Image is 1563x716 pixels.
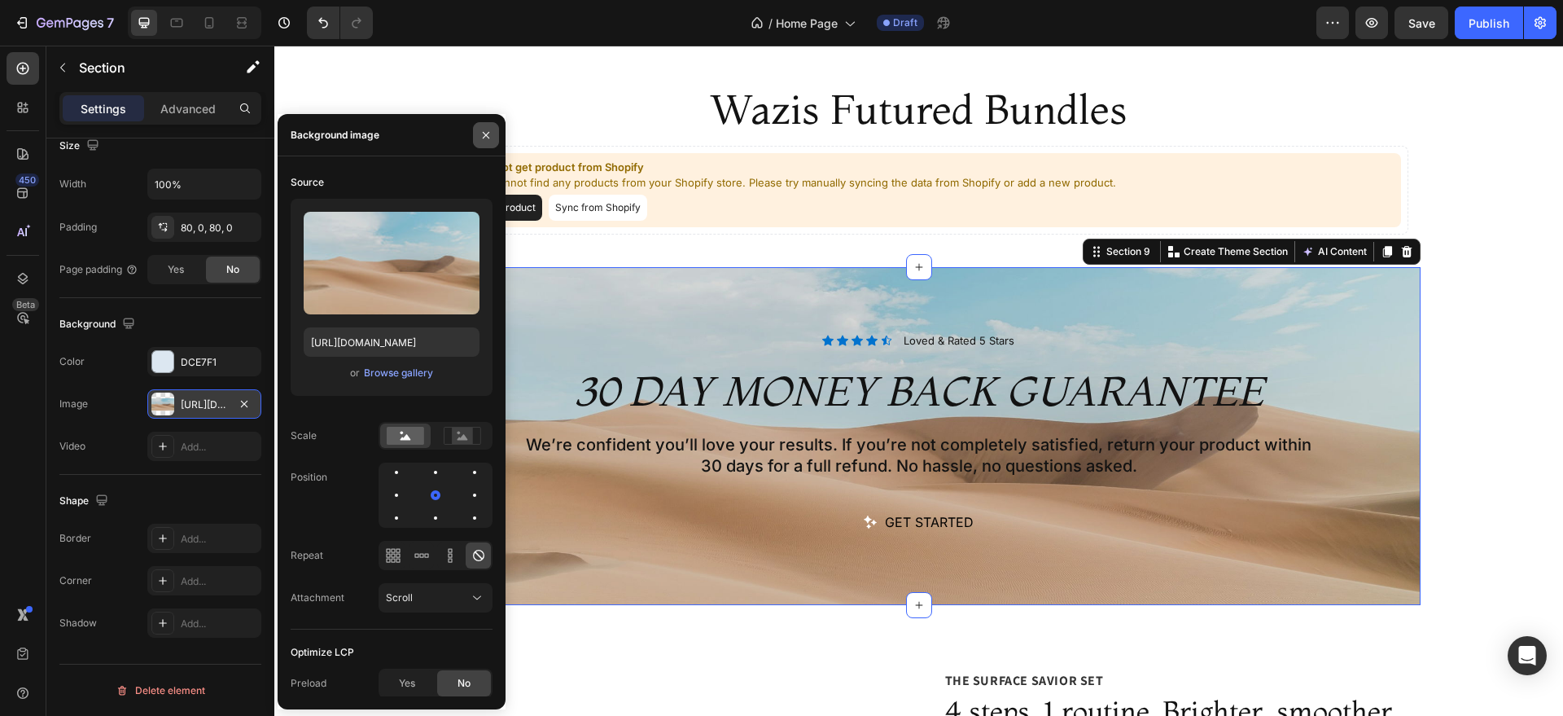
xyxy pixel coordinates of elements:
div: 80, 0, 80, 0 [181,221,257,235]
div: Get started [611,470,699,483]
div: Add... [181,617,257,631]
div: Beta [12,298,39,311]
div: Add... [181,574,257,589]
span: Yes [168,262,184,277]
div: Attachment [291,591,344,605]
iframe: Design area [274,46,1563,716]
button: Publish [1455,7,1523,39]
div: Padding [59,220,97,235]
div: Page padding [59,262,138,277]
div: Open Intercom Messenger [1508,636,1547,675]
button: Save [1394,7,1448,39]
p: Create Theme Section [909,199,1014,213]
button: Browse gallery [363,365,434,381]
div: Background [59,314,138,336]
span: Yes [399,676,415,691]
div: Border [59,531,91,546]
div: Preload [291,676,326,691]
button: Delete element [59,678,261,704]
div: Undo/Redo [307,7,373,39]
input: https://example.com/image.jpg [304,327,479,357]
button: 7 [7,7,121,39]
p: 30 days for a full refund. No hassle, no questions asked. [145,410,1145,431]
input: Auto [148,169,260,199]
span: Save [1408,16,1435,30]
span: / [768,15,773,32]
span: Home Page [776,15,838,32]
div: Shadow [59,616,97,630]
h2: 30 day Money back guarantee [143,323,1146,367]
span: Draft [893,15,917,30]
p: We’re confident you’ll love your results. If you’re not completely satisfied, return your product... [145,389,1145,410]
p: 7 [107,13,114,33]
div: 450 [15,174,39,187]
div: Add... [181,532,257,547]
div: Publish [1469,15,1509,32]
div: Delete element [116,681,205,701]
span: Scroll [386,591,413,604]
div: Corner [59,573,92,588]
span: or [350,363,360,383]
div: Optimize LCP [291,645,354,660]
div: Shape [59,490,112,512]
div: Add... [181,440,257,455]
div: [URL][DOMAIN_NAME] [181,398,228,412]
div: Background image [291,128,379,143]
div: Position [291,470,327,485]
p: The Surface Savior Set [671,626,1132,644]
p: Section [79,58,212,77]
div: DCE7F1 [181,355,257,370]
div: Image [59,397,88,411]
div: Source [291,175,324,190]
button: Scroll [379,583,493,613]
div: Repeat [291,548,323,563]
div: Width [59,177,86,191]
div: Color [59,354,85,369]
span: No [458,676,471,691]
img: preview-image [304,212,479,314]
button: Get started [543,459,746,494]
div: Size [59,135,103,157]
button: AI Content [1024,196,1096,216]
p: Advanced [160,100,216,117]
div: Section 9 [829,199,879,213]
p: Settings [81,100,126,117]
p: Loved & Rated 5 Stars [629,288,740,302]
button: Sync from Shopify [274,149,373,175]
div: Scale [291,428,317,443]
div: Browse gallery [364,366,433,380]
span: No [226,262,239,277]
div: Video [59,439,85,454]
